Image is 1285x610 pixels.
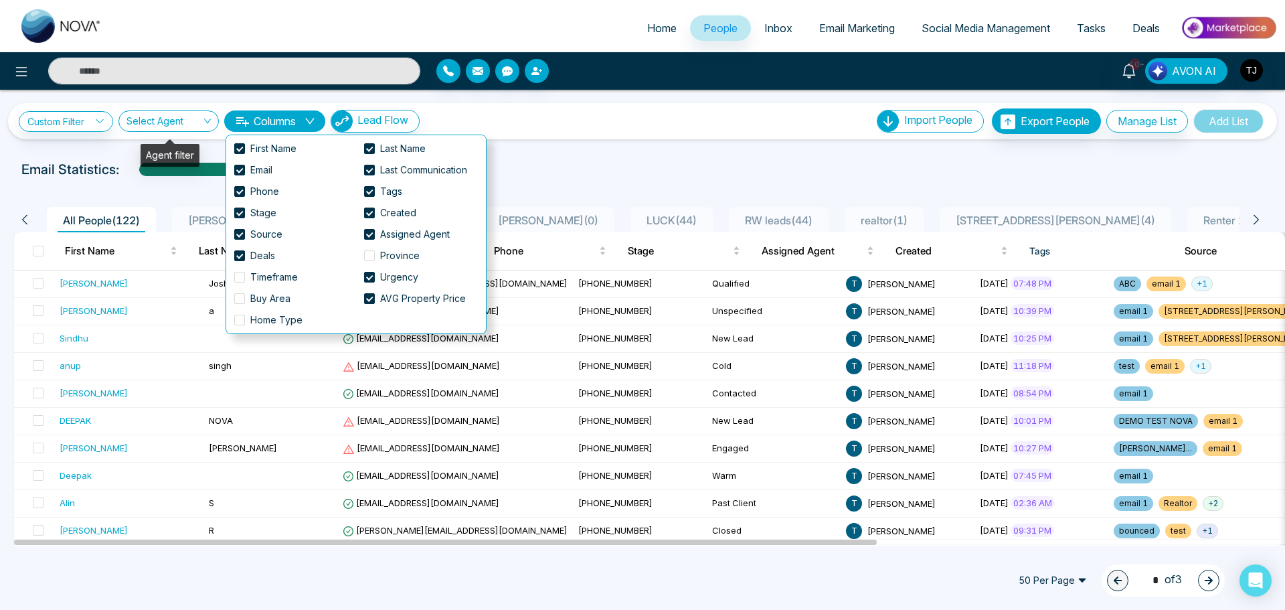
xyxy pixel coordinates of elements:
[578,470,653,481] span: [PHONE_NUMBER]
[578,498,653,508] span: [PHONE_NUMBER]
[1011,359,1054,372] span: 11:18 PM
[707,298,841,325] td: Unspecified
[980,360,1009,371] span: [DATE]
[867,443,936,453] span: [PERSON_NAME]
[578,443,653,453] span: [PHONE_NUMBER]
[980,333,1009,344] span: [DATE]
[1114,524,1160,538] span: bounced
[1011,414,1054,427] span: 10:01 PM
[1011,331,1054,345] span: 10:25 PM
[867,525,936,536] span: [PERSON_NAME]
[751,232,885,270] th: Assigned Agent
[60,386,128,400] div: [PERSON_NAME]
[855,214,913,227] span: realtor ( 1 )
[325,110,420,133] a: Lead FlowLead Flow
[806,15,908,41] a: Email Marketing
[1159,496,1197,511] span: Realtor
[331,110,420,133] button: Lead Flow
[762,243,864,259] span: Assigned Agent
[707,435,841,463] td: Engaged
[1114,304,1153,319] span: email 1
[1180,13,1277,43] img: Market-place.gif
[703,21,738,35] span: People
[60,331,88,345] div: Sindhu
[60,414,91,427] div: DEEPAK
[1114,414,1198,429] span: DEMO TEST NOVA
[1197,524,1218,538] span: + 1
[578,415,653,426] span: [PHONE_NUMBER]
[305,116,315,127] span: down
[375,163,473,177] span: Last Communication
[867,305,936,316] span: [PERSON_NAME]
[1145,359,1185,374] span: email 1
[1021,115,1090,128] span: Export People
[846,303,862,319] span: T
[60,524,128,537] div: [PERSON_NAME]
[1203,441,1242,456] span: email 1
[343,388,499,398] span: [EMAIL_ADDRESS][DOMAIN_NAME]
[707,380,841,408] td: Contacted
[578,305,653,316] span: [PHONE_NUMBER]
[1146,277,1186,291] span: email 1
[707,353,841,380] td: Cold
[1119,15,1173,41] a: Deals
[908,15,1063,41] a: Social Media Management
[1144,571,1182,589] span: of 3
[1191,277,1213,291] span: + 1
[245,270,303,285] span: Timeframe
[1114,496,1153,511] span: email 1
[634,15,690,41] a: Home
[922,21,1050,35] span: Social Media Management
[60,441,128,455] div: [PERSON_NAME]
[209,415,233,426] span: NOVA
[867,278,936,289] span: [PERSON_NAME]
[343,498,499,508] span: [EMAIL_ADDRESS][DOMAIN_NAME]
[707,408,841,435] td: New Lead
[183,214,317,227] span: [PERSON_NAME] list ( 44 )
[628,243,730,259] span: Stage
[707,463,841,490] td: Warm
[375,141,431,156] span: Last Name
[846,441,862,457] span: T
[867,388,936,398] span: [PERSON_NAME]
[209,525,214,536] span: R
[245,313,308,327] span: Home Type
[375,291,471,306] span: AVG Property Price
[1106,110,1188,133] button: Manage List
[578,388,653,398] span: [PHONE_NUMBER]
[867,360,936,371] span: [PERSON_NAME]
[21,9,102,43] img: Nova CRM Logo
[60,496,75,510] div: Alin
[740,214,818,227] span: RW leads ( 44 )
[245,184,284,199] span: Phone
[1145,58,1227,84] button: AVON AI
[343,333,499,344] span: [EMAIL_ADDRESS][DOMAIN_NAME]
[199,243,301,259] span: Last Name
[1132,21,1160,35] span: Deals
[819,21,895,35] span: Email Marketing
[867,333,936,344] span: [PERSON_NAME]
[1240,59,1263,82] img: User Avatar
[1011,524,1054,537] span: 09:31 PM
[245,206,282,220] span: Stage
[375,206,422,220] span: Created
[578,333,653,344] span: [PHONE_NUMBER]
[1114,277,1141,291] span: ABC
[690,15,751,41] a: People
[245,248,280,263] span: Deals
[1011,441,1054,455] span: 10:27 PM
[60,304,128,317] div: [PERSON_NAME]
[980,415,1009,426] span: [DATE]
[19,111,113,132] a: Custom Filter
[641,214,702,227] span: LUCK ( 44 )
[375,227,455,242] span: Assigned Agent
[1203,496,1223,511] span: + 2
[846,386,862,402] span: T
[343,415,500,426] span: [EMAIL_ADDRESS][DOMAIN_NAME]
[209,360,232,371] span: singh
[209,278,231,289] span: Joshi
[647,21,677,35] span: Home
[60,469,92,482] div: Deepak
[375,270,424,285] span: Urgency
[1114,386,1153,401] span: email 1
